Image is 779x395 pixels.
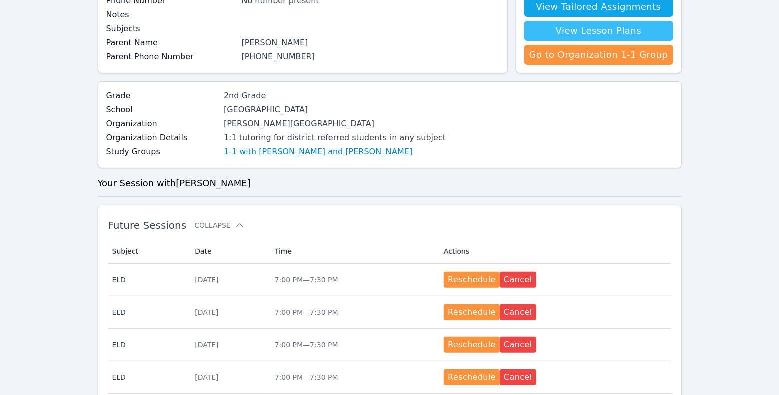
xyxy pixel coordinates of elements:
a: [PHONE_NUMBER] [242,52,315,61]
button: Collapse [194,220,244,230]
tr: ELD[DATE]7:00 PM—7:30 PMRescheduleCancel [108,329,671,361]
span: ELD [112,307,183,317]
label: Organization [106,118,218,130]
button: Cancel [500,272,536,288]
a: View Lesson Plans [524,21,673,41]
label: Organization Details [106,132,218,144]
span: 7:00 PM — 7:30 PM [275,276,338,284]
span: 7:00 PM — 7:30 PM [275,308,338,316]
button: Reschedule [444,369,500,385]
tr: ELD[DATE]7:00 PM—7:30 PMRescheduleCancel [108,296,671,329]
th: Subject [108,239,189,264]
a: Go to Organization 1-1 Group [524,45,673,65]
button: Cancel [500,304,536,320]
span: 7:00 PM — 7:30 PM [275,341,338,349]
span: 7:00 PM — 7:30 PM [275,373,338,381]
label: Parent Phone Number [106,51,236,63]
button: Cancel [500,369,536,385]
div: [DATE] [195,275,263,285]
span: ELD [112,340,183,350]
label: Notes [106,9,236,21]
div: [DATE] [195,340,263,350]
label: Parent Name [106,37,236,49]
th: Actions [438,239,671,264]
span: ELD [112,275,183,285]
button: Cancel [500,337,536,353]
label: School [106,104,218,116]
th: Date [189,239,269,264]
div: [GEOGRAPHIC_DATA] [224,104,446,116]
div: [DATE] [195,307,263,317]
tr: ELD[DATE]7:00 PM—7:30 PMRescheduleCancel [108,264,671,296]
span: ELD [112,372,183,382]
button: Reschedule [444,337,500,353]
label: Grade [106,90,218,102]
span: Future Sessions [108,219,187,231]
div: [PERSON_NAME][GEOGRAPHIC_DATA] [224,118,446,130]
button: Reschedule [444,304,500,320]
label: Study Groups [106,146,218,158]
button: Reschedule [444,272,500,288]
th: Time [269,239,438,264]
div: 2nd Grade [224,90,446,102]
h3: Your Session with [PERSON_NAME] [98,176,682,190]
a: 1-1 with [PERSON_NAME] and [PERSON_NAME] [224,146,412,158]
tr: ELD[DATE]7:00 PM—7:30 PMRescheduleCancel [108,361,671,394]
div: 1:1 tutoring for district referred students in any subject [224,132,446,144]
div: [DATE] [195,372,263,382]
div: [PERSON_NAME] [242,37,499,49]
label: Subjects [106,23,236,35]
